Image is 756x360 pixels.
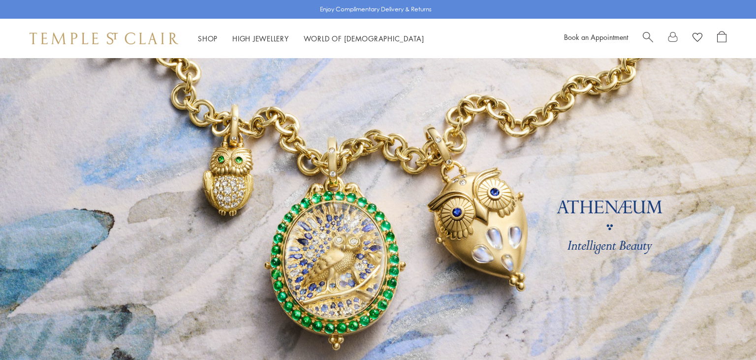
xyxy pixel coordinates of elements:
a: High JewelleryHigh Jewellery [232,33,289,43]
a: World of [DEMOGRAPHIC_DATA]World of [DEMOGRAPHIC_DATA] [304,33,424,43]
a: ShopShop [198,33,218,43]
a: View Wishlist [693,31,702,46]
p: Enjoy Complimentary Delivery & Returns [320,4,432,14]
img: Temple St. Clair [30,33,178,44]
a: Open Shopping Bag [717,31,726,46]
a: Search [643,31,653,46]
a: Book an Appointment [564,32,628,42]
nav: Main navigation [198,33,424,45]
